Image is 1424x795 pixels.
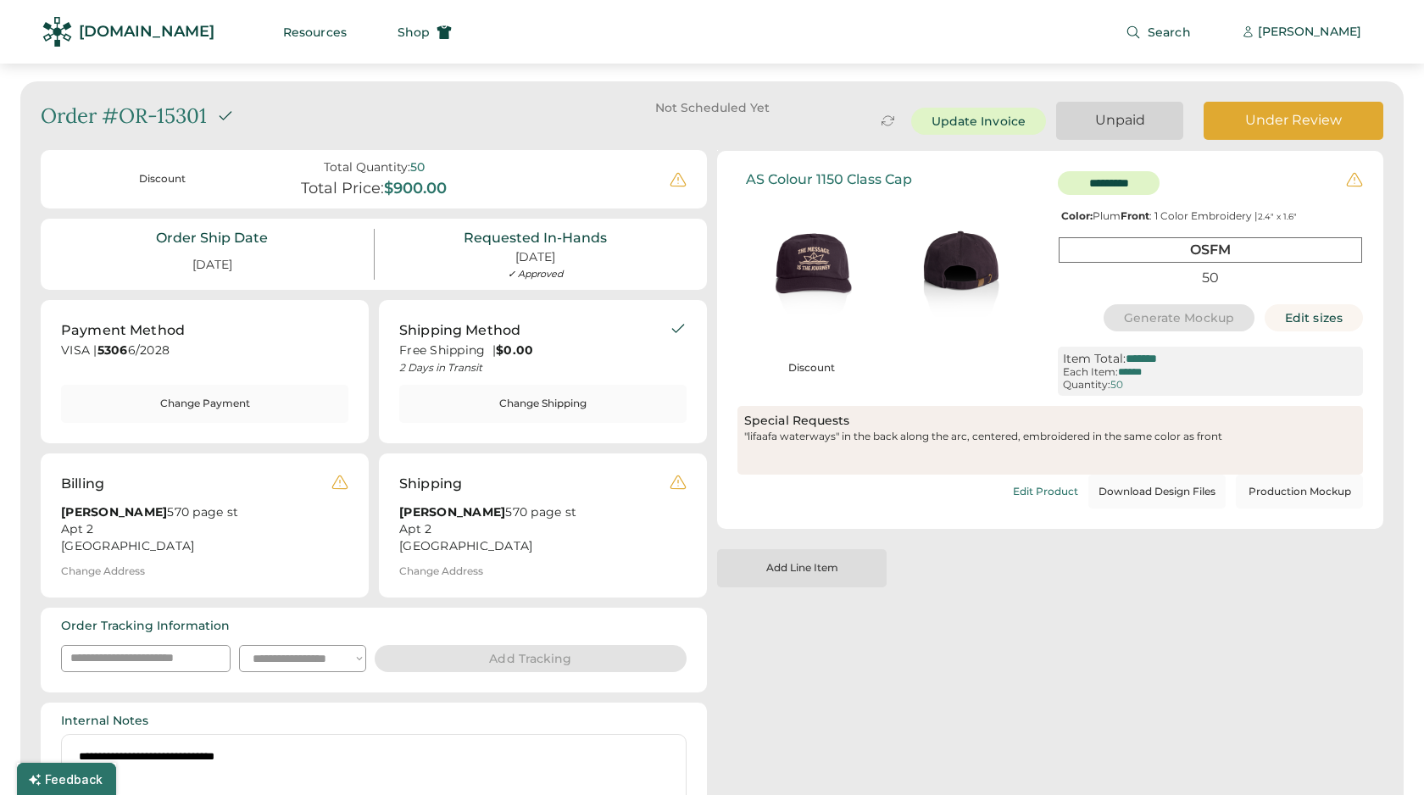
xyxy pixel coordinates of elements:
[744,361,879,375] div: Discount
[1058,210,1363,222] div: Plum : 1 Color Embroidery |
[156,229,268,247] div: Order Ship Date
[399,342,670,359] div: Free Shipping |
[717,549,887,587] button: Add Line Item
[1104,304,1255,331] button: Generate Mockup
[61,385,348,423] button: Change Payment
[1063,366,1118,378] div: Each Item:
[410,160,425,175] div: 50
[399,565,483,577] div: Change Address
[384,180,447,198] div: $900.00
[1059,266,1362,289] div: 50
[1224,111,1363,130] div: Under Review
[1110,379,1123,391] div: 50
[1061,209,1093,222] strong: Color:
[744,430,1356,468] div: "lifaafa waterways" in the back along the arc, centered, embroidered in the same color as front
[42,17,72,47] img: Rendered Logo - Screens
[1258,211,1297,222] font: 2.4" x 1.6"
[1063,352,1126,366] div: Item Total:
[399,385,687,423] button: Change Shipping
[399,504,670,555] div: 570 page st Apt 2 [GEOGRAPHIC_DATA]
[746,171,912,187] div: AS Colour 1150 Class Cap
[1258,24,1361,41] div: [PERSON_NAME]
[737,194,886,342] img: generate-image
[301,180,384,198] div: Total Price:
[375,645,687,672] button: Add Tracking
[61,713,148,730] div: Internal Notes
[61,320,185,341] div: Payment Method
[263,15,367,49] button: Resources
[172,250,253,281] div: [DATE]
[71,172,253,186] div: Discount
[1265,304,1363,331] button: Edit sizes
[79,21,214,42] div: [DOMAIN_NAME]
[61,565,145,577] div: Change Address
[61,618,230,635] div: Order Tracking Information
[399,504,505,520] strong: [PERSON_NAME]
[398,26,430,38] span: Shop
[61,474,104,494] div: Billing
[377,15,472,49] button: Shop
[1088,475,1226,509] button: Download Design Files
[1121,209,1149,222] strong: Front
[744,413,1356,430] div: Special Requests
[508,268,563,280] div: ✓ Approved
[61,342,348,364] div: VISA | 6/2028
[61,504,167,520] strong: [PERSON_NAME]
[1063,379,1110,391] div: Quantity:
[496,342,533,358] strong: $0.00
[41,102,207,131] div: Order #OR-15301
[1076,111,1163,130] div: Unpaid
[515,249,555,266] div: [DATE]
[1105,15,1211,49] button: Search
[399,361,670,375] div: 2 Days in Transit
[1148,26,1191,38] span: Search
[399,474,462,494] div: Shipping
[1013,486,1078,498] div: Edit Product
[97,342,128,358] strong: 5306
[1236,475,1363,509] button: Production Mockup
[324,160,410,175] div: Total Quantity:
[1059,237,1362,262] div: OSFM
[911,108,1046,135] button: Update Invoice
[61,504,331,555] div: 570 page st Apt 2 [GEOGRAPHIC_DATA]
[464,229,607,247] div: Requested In-Hands
[606,102,818,114] div: Not Scheduled Yet
[886,194,1034,342] img: generate-image
[399,320,520,341] div: Shipping Method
